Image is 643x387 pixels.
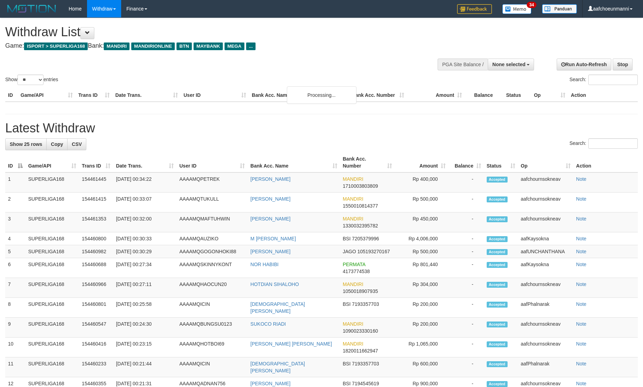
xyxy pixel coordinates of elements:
td: aafPhalnarak [518,298,573,318]
span: Accepted [487,341,508,347]
span: Copy 105193270167 to clipboard [358,249,390,254]
span: Copy 7205379996 to clipboard [352,236,379,241]
td: - [448,193,484,212]
span: MANDIRI [343,196,363,202]
td: - [448,212,484,232]
a: Note [576,216,587,222]
td: 154460688 [79,258,113,278]
a: Note [576,281,587,287]
a: Note [576,176,587,182]
td: - [448,318,484,338]
span: BSI [343,381,351,386]
td: AAAAMQTUKULL [177,193,248,212]
span: Accepted [487,381,508,387]
td: SUPERLIGA168 [25,338,79,357]
span: Accepted [487,282,508,288]
button: None selected [488,59,534,70]
span: Copy 1550010814377 to clipboard [343,203,378,209]
span: ISPORT > SUPERLIGA168 [24,42,88,50]
td: 3 [5,212,25,232]
a: Note [576,321,587,327]
a: Note [576,341,587,347]
td: AAAAMQGOGONHOKI88 [177,245,248,258]
span: Accepted [487,302,508,308]
span: None selected [492,62,525,67]
span: Accepted [487,216,508,222]
td: 154460416 [79,338,113,357]
a: SUKOCO RIADI [250,321,286,327]
td: AAAAMQICIN [177,298,248,318]
span: 34 [527,2,536,8]
td: aafPhalnarak [518,357,573,377]
span: Copy 1050018907935 to clipboard [343,288,378,294]
span: BTN [177,42,192,50]
td: - [448,278,484,298]
td: aafchournsokneav [518,278,573,298]
td: 154460966 [79,278,113,298]
input: Search: [588,138,638,149]
td: AAAAMQPETREK [177,172,248,193]
label: Search: [570,75,638,85]
span: Copy 4173774538 to clipboard [343,269,370,274]
span: MEGA [225,42,244,50]
td: 8 [5,298,25,318]
span: Copy 7193357703 to clipboard [352,301,379,307]
td: - [448,258,484,278]
a: [PERSON_NAME] [250,381,290,386]
th: Amount: activate to sort column ascending [395,153,448,172]
td: Rp 450,000 [395,212,448,232]
td: AAAAMQICIN [177,357,248,377]
th: Date Trans. [112,89,181,102]
th: Bank Acc. Name: activate to sort column ascending [248,153,340,172]
td: 4 [5,232,25,245]
th: ID [5,89,18,102]
td: [DATE] 00:27:11 [113,278,177,298]
td: 154460982 [79,245,113,258]
span: MANDIRI [343,216,363,222]
a: [DEMOGRAPHIC_DATA][PERSON_NAME] [250,301,305,314]
a: [PERSON_NAME] [PERSON_NAME] [250,341,332,347]
span: Accepted [487,361,508,367]
td: 154460801 [79,298,113,318]
span: PERMATA [343,262,366,267]
th: Trans ID: activate to sort column ascending [79,153,113,172]
h1: Withdraw List [5,25,422,39]
a: [PERSON_NAME] [250,196,290,202]
td: SUPERLIGA168 [25,172,79,193]
td: [DATE] 00:30:29 [113,245,177,258]
th: Action [568,89,638,102]
td: AAAAMQHOTBOI69 [177,338,248,357]
td: Rp 200,000 [395,298,448,318]
td: 154460800 [79,232,113,245]
span: MANDIRI [343,341,363,347]
td: 1 [5,172,25,193]
th: Game/API [18,89,76,102]
td: - [448,338,484,357]
td: 154461415 [79,193,113,212]
span: JAGO [343,249,356,254]
th: Bank Acc. Number [349,89,407,102]
th: Balance [465,89,503,102]
td: SUPERLIGA168 [25,232,79,245]
img: MOTION_logo.png [5,3,58,14]
td: [DATE] 00:25:58 [113,298,177,318]
th: Bank Acc. Name [249,89,349,102]
a: Note [576,249,587,254]
td: SUPERLIGA168 [25,357,79,377]
td: AAAAMQAUZIKO [177,232,248,245]
td: aafKaysokna [518,258,573,278]
td: AAAAMQMAFTUHWIN [177,212,248,232]
span: Copy 7194545619 to clipboard [352,381,379,386]
a: [PERSON_NAME] [250,216,290,222]
td: aafKaysokna [518,232,573,245]
th: Bank Acc. Number: activate to sort column ascending [340,153,395,172]
span: BSI [343,301,351,307]
td: 5 [5,245,25,258]
td: aafchournsokneav [518,318,573,338]
a: [PERSON_NAME] [250,249,290,254]
td: - [448,298,484,318]
a: Note [576,301,587,307]
span: Copy [51,141,63,147]
span: Copy 1330032395782 to clipboard [343,223,378,229]
a: Copy [46,138,68,150]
